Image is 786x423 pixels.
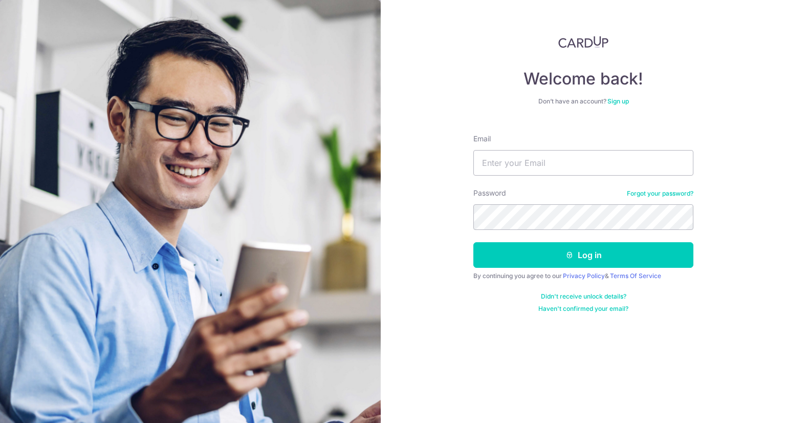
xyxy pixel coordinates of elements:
label: Email [473,134,491,144]
a: Sign up [607,97,629,105]
a: Haven't confirmed your email? [538,305,628,313]
div: By continuing you agree to our & [473,272,693,280]
a: Didn't receive unlock details? [541,292,626,301]
input: Enter your Email [473,150,693,176]
h4: Welcome back! [473,69,693,89]
button: Log in [473,242,693,268]
a: Privacy Policy [563,272,605,280]
div: Don’t have an account? [473,97,693,105]
label: Password [473,188,506,198]
a: Forgot your password? [627,189,693,198]
a: Terms Of Service [610,272,661,280]
img: CardUp Logo [558,36,608,48]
